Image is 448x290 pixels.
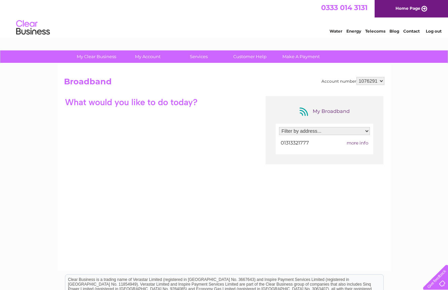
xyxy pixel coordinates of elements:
span: 01313321777 [281,140,309,146]
h2: Broadband [64,77,384,90]
img: logo.png [16,17,50,38]
a: Water [330,29,342,34]
a: Contact [403,29,420,34]
a: Blog [389,29,399,34]
div: Clear Business is a trading name of Verastar Limited (registered in [GEOGRAPHIC_DATA] No. 3667643... [65,4,383,33]
span: more info [347,140,368,146]
a: Log out [426,29,442,34]
a: 0333 014 3131 [321,3,368,12]
a: Telecoms [365,29,385,34]
a: Customer Help [222,50,278,63]
a: Services [171,50,227,63]
a: My Clear Business [69,50,124,63]
a: My Account [120,50,175,63]
a: Energy [346,29,361,34]
div: Account number [321,77,384,85]
div: My Broadband [298,106,351,117]
a: Make A Payment [273,50,329,63]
